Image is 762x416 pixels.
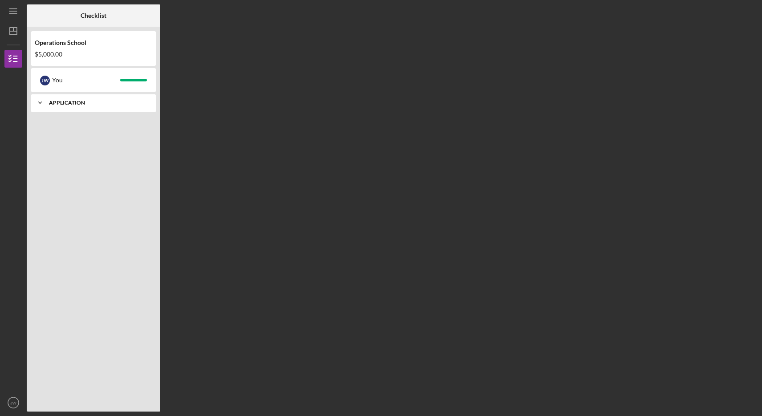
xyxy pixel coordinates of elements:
div: $5,000.00 [35,51,152,58]
b: Checklist [81,12,106,19]
div: You [52,73,120,88]
div: Operations School [35,39,152,46]
div: J W [40,76,50,85]
text: JW [10,400,17,405]
div: Application [49,100,145,105]
button: JW [4,394,22,412]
